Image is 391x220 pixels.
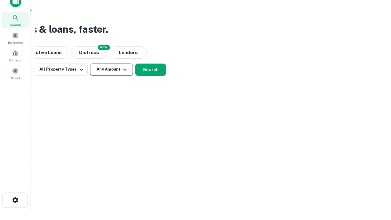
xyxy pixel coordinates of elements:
[71,46,108,59] button: Search distressed loans with lien and other non-mortgage details.
[360,171,391,200] iframe: Chat Widget
[110,46,147,59] button: Lenders
[9,58,21,63] span: Contacts
[10,22,21,27] span: Search
[26,46,68,59] button: Active Loans
[8,40,23,45] span: Borrowers
[135,64,166,76] button: Search
[2,65,29,82] a: Saved
[90,64,133,76] button: Any Amount
[2,30,29,46] a: Borrowers
[2,12,29,28] a: Search
[35,64,88,76] button: All Property Types
[11,75,20,80] span: Saved
[2,47,29,64] a: Contacts
[98,45,110,50] div: NEW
